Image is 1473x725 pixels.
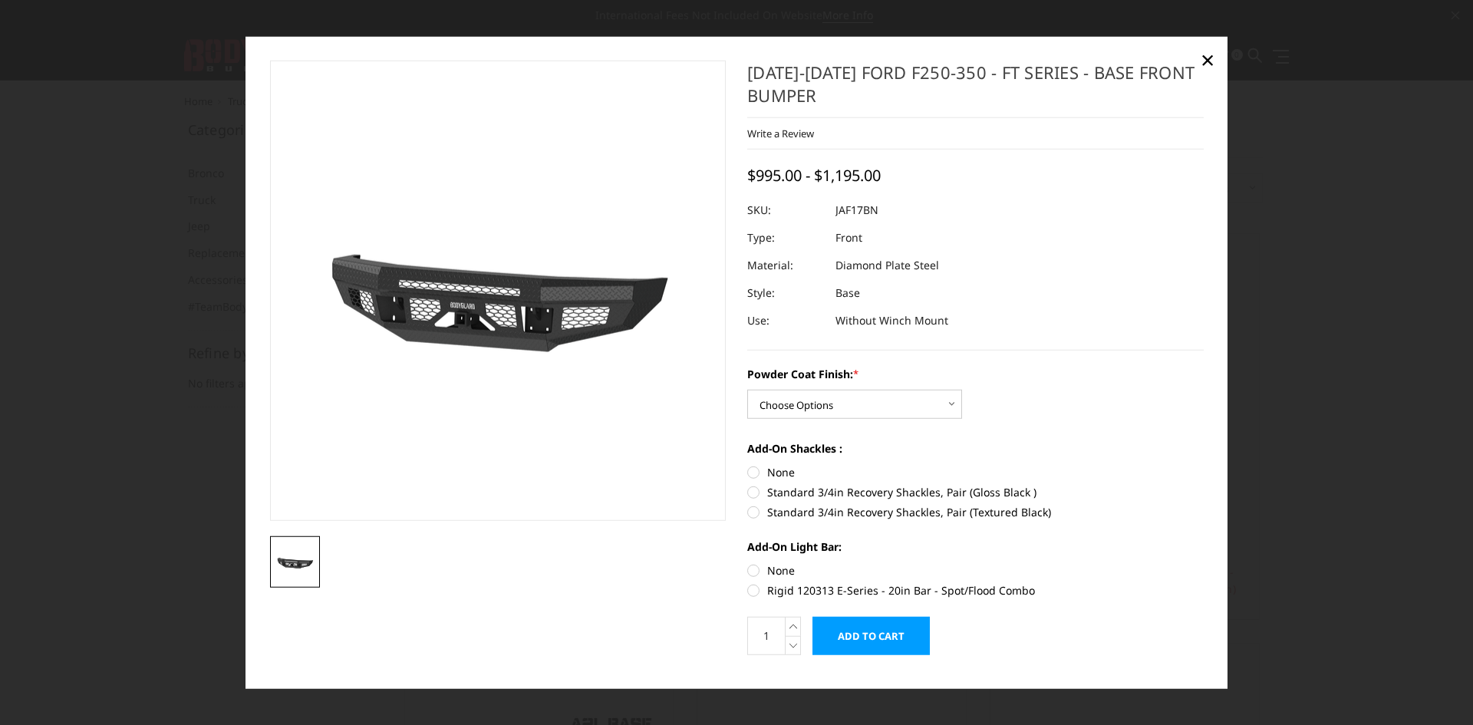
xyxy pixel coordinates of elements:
label: Standard 3/4in Recovery Shackles, Pair (Textured Black) [747,504,1204,520]
a: Write a Review [747,127,814,140]
label: Rigid 120313 E-Series - 20in Bar - Spot/Flood Combo [747,582,1204,598]
span: $995.00 - $1,195.00 [747,165,881,186]
img: 2017-2022 Ford F250-350 - FT Series - Base Front Bumper [275,550,316,573]
dt: Use: [747,307,824,334]
dd: JAF17BN [835,196,878,224]
dt: Type: [747,224,824,252]
dd: Without Winch Mount [835,307,948,334]
label: None [747,562,1204,578]
iframe: Chat Widget [1396,651,1473,725]
span: × [1201,43,1214,76]
dt: Style: [747,279,824,307]
input: Add to Cart [812,617,930,655]
dd: Base [835,279,860,307]
dt: SKU: [747,196,824,224]
dd: Front [835,224,862,252]
dd: Diamond Plate Steel [835,252,939,279]
label: None [747,464,1204,480]
label: Standard 3/4in Recovery Shackles, Pair (Gloss Black ) [747,484,1204,500]
a: 2017-2022 Ford F250-350 - FT Series - Base Front Bumper [270,61,727,521]
a: Close [1195,48,1220,72]
label: Add-On Shackles : [747,440,1204,456]
label: Powder Coat Finish: [747,366,1204,382]
label: Add-On Light Bar: [747,539,1204,555]
h1: [DATE]-[DATE] Ford F250-350 - FT Series - Base Front Bumper [747,61,1204,118]
dt: Material: [747,252,824,279]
